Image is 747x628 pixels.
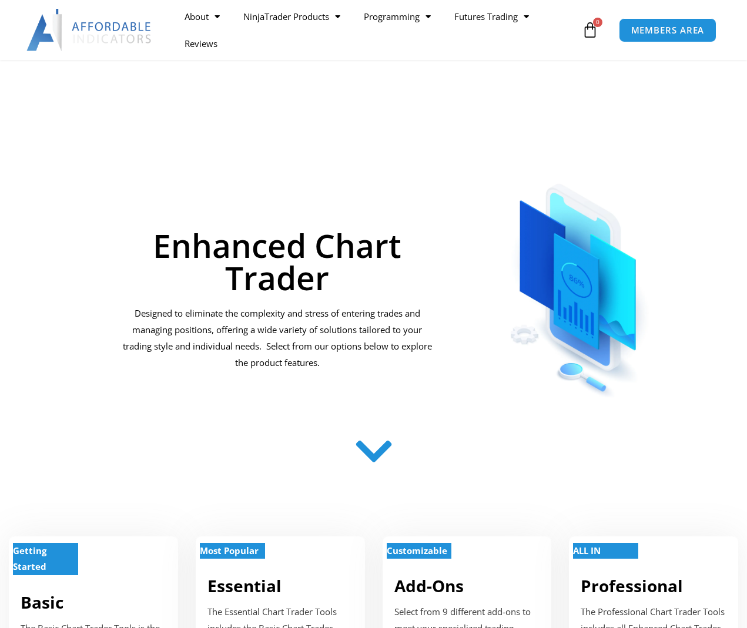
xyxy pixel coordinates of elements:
img: LogoAI | Affordable Indicators – NinjaTrader [26,9,153,51]
p: Designed to eliminate the complexity and stress of entering trades and managing positions, offeri... [122,305,433,371]
img: ChartTrader | Affordable Indicators – NinjaTrader [478,160,681,401]
h1: Enhanced Chart Trader [122,229,433,294]
nav: Menu [173,3,579,57]
strong: Getting Started [13,545,46,573]
a: Basic [21,591,63,613]
span: MEMBERS AREA [631,26,705,35]
a: Reviews [173,30,229,57]
span: 0 [593,18,602,27]
a: About [173,3,232,30]
a: Futures Trading [443,3,541,30]
a: Programming [352,3,443,30]
a: Professional [581,575,683,597]
strong: Most Popular [200,545,259,556]
a: NinjaTrader Products [232,3,352,30]
strong: Customizable [387,545,447,556]
a: Add-Ons [394,575,464,597]
a: Essential [207,575,282,597]
a: MEMBERS AREA [619,18,717,42]
a: 0 [564,13,616,47]
strong: ALL IN [573,545,601,556]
